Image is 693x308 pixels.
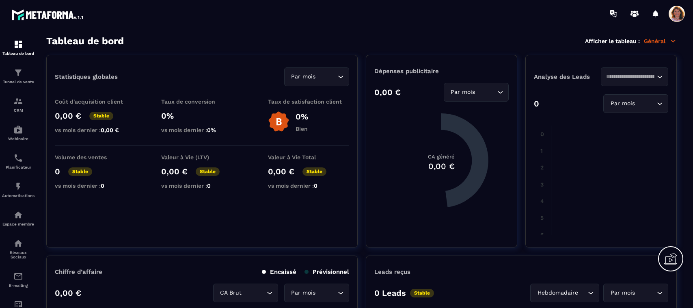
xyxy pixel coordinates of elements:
tspan: 5 [540,215,544,221]
a: formationformationTableau de bord [2,33,35,62]
span: 0% [207,127,216,133]
img: email [13,271,23,281]
p: Taux de satisfaction client [268,98,349,105]
p: Afficher le tableau : [585,38,640,44]
div: Search for option [601,67,668,86]
img: automations [13,125,23,134]
img: automations [13,210,23,220]
p: Encaissé [262,268,296,275]
img: logo [11,7,84,22]
p: Dépenses publicitaire [374,67,509,75]
input: Search for option [637,99,655,108]
div: Search for option [213,284,278,302]
img: formation [13,96,23,106]
p: Tunnel de vente [2,80,35,84]
span: 0 [101,182,104,189]
p: Général [644,37,677,45]
tspan: 6 [540,232,544,238]
a: automationsautomationsWebinaire [2,119,35,147]
p: Prévisionnel [304,268,349,275]
p: Coût d'acquisition client [55,98,136,105]
img: formation [13,39,23,49]
tspan: 3 [540,181,544,188]
a: automationsautomationsEspace membre [2,204,35,232]
tspan: 4 [540,198,544,204]
img: social-network [13,239,23,248]
div: Search for option [444,83,509,102]
p: Stable [89,112,113,120]
p: 0,00 € [55,288,81,298]
p: 0,00 € [161,167,188,176]
p: Analyse des Leads [534,73,601,80]
a: emailemailE-mailing [2,265,35,294]
div: Search for option [603,94,668,113]
span: Hebdomadaire [535,288,580,297]
img: scheduler [13,153,23,163]
p: Stable [410,289,434,297]
tspan: 1 [540,147,543,154]
img: automations [13,182,23,191]
span: Par mois [289,72,317,81]
p: Webinaire [2,137,35,141]
input: Search for option [244,288,265,297]
h3: Tableau de bord [46,35,124,47]
span: 0,00 € [101,127,119,133]
p: Leads reçus [374,268,410,275]
p: Automatisations [2,193,35,198]
div: Search for option [284,284,349,302]
p: 0% [296,112,308,121]
input: Search for option [606,72,655,81]
p: vs mois dernier : [55,182,136,189]
div: Search for option [603,284,668,302]
img: formation [13,68,23,78]
p: 0,00 € [268,167,294,176]
p: Valeur à Vie (LTV) [161,154,242,161]
p: Stable [196,167,220,176]
input: Search for option [317,288,336,297]
span: Par mois [609,99,637,108]
tspan: 0 [540,131,544,137]
a: automationsautomationsAutomatisations [2,176,35,204]
p: Statistiques globales [55,73,118,80]
span: Par mois [289,288,317,297]
a: formationformationCRM [2,90,35,119]
p: Réseaux Sociaux [2,250,35,259]
p: vs mois dernier : [161,127,242,133]
p: Planificateur [2,165,35,169]
p: Valeur à Vie Total [268,154,349,161]
a: schedulerschedulerPlanificateur [2,147,35,176]
a: social-networksocial-networkRéseaux Sociaux [2,232,35,265]
p: 0,00 € [55,111,81,121]
span: Par mois [449,88,477,97]
input: Search for option [317,72,336,81]
p: CRM [2,108,35,113]
p: E-mailing [2,283,35,288]
p: Tableau de bord [2,51,35,56]
p: vs mois dernier : [55,127,136,133]
p: Stable [68,167,92,176]
span: CA Brut [218,288,244,297]
p: 0% [161,111,242,121]
p: 0 Leads [374,288,406,298]
p: 0 [55,167,60,176]
p: 0,00 € [374,87,401,97]
input: Search for option [477,88,495,97]
p: Bien [296,126,308,132]
p: vs mois dernier : [268,182,349,189]
p: Taux de conversion [161,98,242,105]
span: Par mois [609,288,637,297]
p: Chiffre d’affaire [55,268,102,275]
div: Search for option [284,67,349,86]
tspan: 2 [540,164,544,171]
input: Search for option [637,288,655,297]
p: 0 [534,99,539,108]
img: b-badge-o.b3b20ee6.svg [268,111,289,132]
span: 0 [207,182,211,189]
p: Espace membre [2,222,35,226]
p: Stable [302,167,326,176]
a: formationformationTunnel de vente [2,62,35,90]
span: 0 [314,182,317,189]
p: vs mois dernier : [161,182,242,189]
p: Volume des ventes [55,154,136,161]
input: Search for option [580,288,586,297]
